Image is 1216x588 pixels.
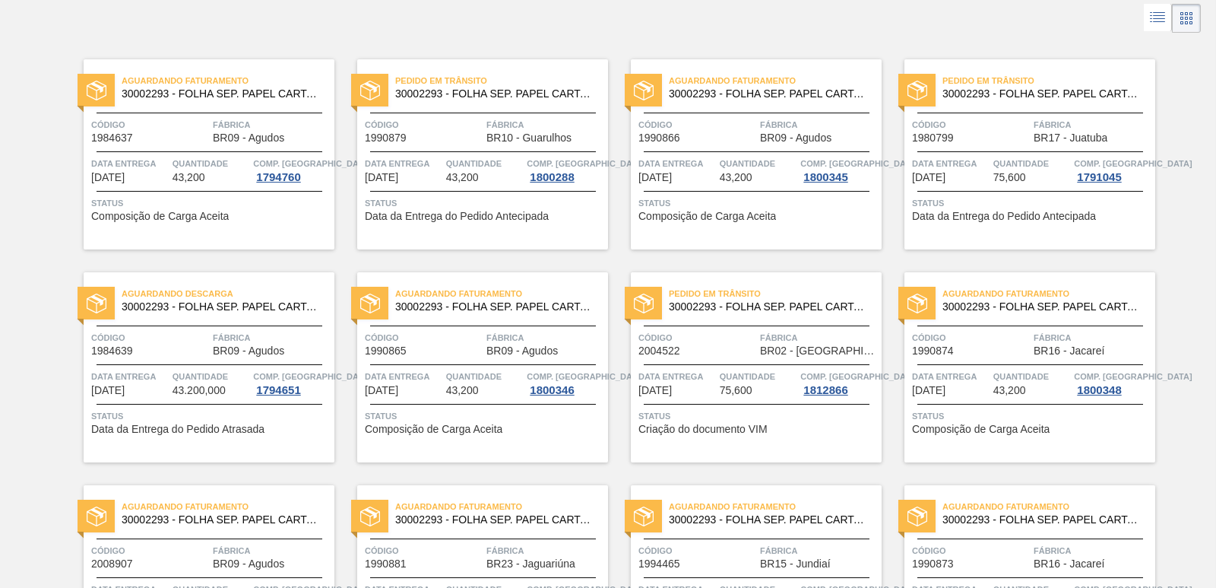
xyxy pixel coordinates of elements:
span: Data entrega [365,156,442,171]
span: Comp. Carga [253,156,371,171]
div: Visão em Lista [1144,4,1172,33]
div: 1800346 [527,384,577,396]
div: Visão em Cards [1172,4,1201,33]
a: Comp. [GEOGRAPHIC_DATA]1791045 [1074,156,1151,183]
div: 1791045 [1074,171,1124,183]
span: Status [365,408,604,424]
span: Aguardando Descarga [122,286,334,301]
span: Código [365,117,483,132]
a: Comp. [GEOGRAPHIC_DATA]1800346 [527,369,604,396]
span: 43,200 [993,385,1026,396]
span: Status [912,408,1151,424]
span: BR17 - Juatuba [1034,132,1107,144]
img: status [87,294,106,313]
span: Data entrega [912,156,990,171]
span: Status [638,408,878,424]
span: Pedido em Trânsito [395,73,608,88]
span: Código [912,330,1030,345]
a: statusAguardando Faturamento30002293 - FOLHA SEP. PAPEL CARTAO 1200x1000M 350gCódigo1990866Fábric... [608,59,882,250]
span: Código [365,330,483,345]
span: 30002293 - FOLHA SEP. PAPEL CARTAO 1200x1000M 350g [122,514,322,526]
span: Aguardando Faturamento [122,499,334,514]
span: 30002293 - FOLHA SEP. PAPEL CARTAO 1200x1000M 350g [395,301,596,313]
span: BR15 - Jundiaí [760,558,831,570]
span: Quantidade [993,369,1071,384]
span: Aguardando Faturamento [395,499,608,514]
span: Data entrega [638,156,716,171]
img: status [87,81,106,100]
span: 28/08/2025 [91,172,125,183]
span: BR10 - Guarulhos [486,132,572,144]
span: 43,200 [446,172,479,183]
span: 01/09/2025 [365,385,398,396]
img: status [87,507,106,526]
img: status [634,81,654,100]
span: Fábrica [213,543,331,558]
a: Comp. [GEOGRAPHIC_DATA]1812866 [800,369,878,396]
span: Quantidade [720,369,797,384]
div: 1812866 [800,384,850,396]
a: Comp. [GEOGRAPHIC_DATA]1800345 [800,156,878,183]
a: Comp. [GEOGRAPHIC_DATA]1794651 [253,369,331,396]
span: Código [912,117,1030,132]
span: 30002293 - FOLHA SEP. PAPEL CARTAO 1200x1000M 350g [669,514,869,526]
span: Composição de Carga Aceita [365,424,502,435]
span: Código [638,543,756,558]
span: Comp. Carga [800,156,918,171]
a: Comp. [GEOGRAPHIC_DATA]1800288 [527,156,604,183]
span: Data entrega [912,369,990,384]
span: 30002293 - FOLHA SEP. PAPEL CARTAO 1200x1000M 350g [122,301,322,313]
span: 05/09/2025 [912,385,945,396]
span: Comp. Carga [1074,156,1192,171]
span: Código [91,117,209,132]
span: 1984637 [91,132,133,144]
span: 1994465 [638,558,680,570]
span: 30002293 - FOLHA SEP. PAPEL CARTAO 1200x1000M 350g [122,88,322,100]
span: Data da Entrega do Pedido Antecipada [365,211,549,222]
span: Fábrica [486,117,604,132]
span: Comp. Carga [527,156,644,171]
div: 1794651 [253,384,303,396]
span: Código [91,330,209,345]
span: 04/09/2025 [638,385,672,396]
span: 30002293 - FOLHA SEP. PAPEL CARTAO 1200x1000M 350g [395,88,596,100]
span: Pedido em Trânsito [669,286,882,301]
span: Fábrica [213,117,331,132]
span: 75,600 [993,172,1026,183]
img: status [907,294,927,313]
span: BR23 - Jaguariúna [486,558,575,570]
span: Quantidade [720,156,797,171]
span: 1990879 [365,132,407,144]
div: 1800348 [1074,384,1124,396]
span: Código [638,117,756,132]
div: 1800288 [527,171,577,183]
a: statusPedido em Trânsito30002293 - FOLHA SEP. PAPEL CARTAO 1200x1000M 350gCódigo1980799FábricaBR1... [882,59,1155,250]
span: Composição de Carga Aceita [91,211,229,222]
span: Status [638,195,878,211]
span: Comp. Carga [527,369,644,384]
span: Quantidade [446,156,524,171]
span: 2008907 [91,558,133,570]
span: Aguardando Faturamento [122,73,334,88]
span: Status [365,195,604,211]
span: 29/08/2025 [365,172,398,183]
img: status [634,294,654,313]
span: 43,200 [446,385,479,396]
a: statusAguardando Faturamento30002293 - FOLHA SEP. PAPEL CARTAO 1200x1000M 350gCódigo1984637Fábric... [61,59,334,250]
span: Fábrica [1034,543,1151,558]
span: Aguardando Faturamento [942,499,1155,514]
span: 30002293 - FOLHA SEP. PAPEL CARTAO 1200x1000M 350g [942,88,1143,100]
img: status [360,81,380,100]
span: 30002293 - FOLHA SEP. PAPEL CARTAO 1200x1000M 350g [942,301,1143,313]
img: status [360,507,380,526]
span: 30002293 - FOLHA SEP. PAPEL CARTAO 1200x1000M 350g [669,88,869,100]
span: Quantidade [993,156,1071,171]
span: Pedido em Trânsito [942,73,1155,88]
span: Data entrega [365,369,442,384]
a: Comp. [GEOGRAPHIC_DATA]1800348 [1074,369,1151,396]
a: Comp. [GEOGRAPHIC_DATA]1794760 [253,156,331,183]
span: Código [638,330,756,345]
span: 1984639 [91,345,133,357]
img: status [907,81,927,100]
span: 1990873 [912,558,954,570]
